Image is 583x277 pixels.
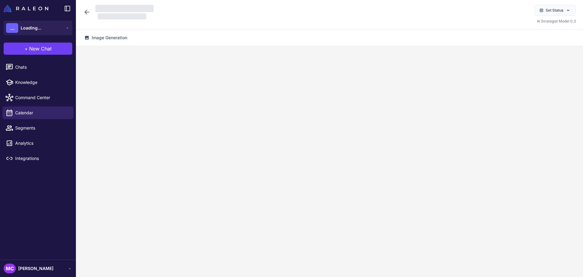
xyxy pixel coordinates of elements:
img: Raleon Logo [4,5,48,12]
span: Knowledge [15,79,69,86]
span: Integrations [15,155,69,162]
span: + [25,45,28,52]
a: Knowledge [2,76,73,89]
a: Integrations [2,152,73,165]
span: AI Strategist Model 0.3 [537,19,576,23]
div: ... [6,23,18,33]
div: MC [4,264,16,273]
a: Chats [2,61,73,74]
span: Image Generation [92,34,127,41]
span: Calendar [15,109,69,116]
a: Calendar [2,106,73,119]
span: Command Center [15,94,69,101]
span: New Chat [29,45,52,52]
button: Image Generation [81,32,131,43]
span: Analytics [15,140,69,147]
button: +New Chat [4,43,72,55]
span: [PERSON_NAME] [18,265,53,272]
span: Chats [15,64,69,71]
a: Analytics [2,137,73,150]
span: Loading... [21,25,41,31]
a: Command Center [2,91,73,104]
span: Segments [15,125,69,131]
button: ...Loading... [4,21,72,35]
span: Set Status [546,8,563,13]
a: Segments [2,122,73,134]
